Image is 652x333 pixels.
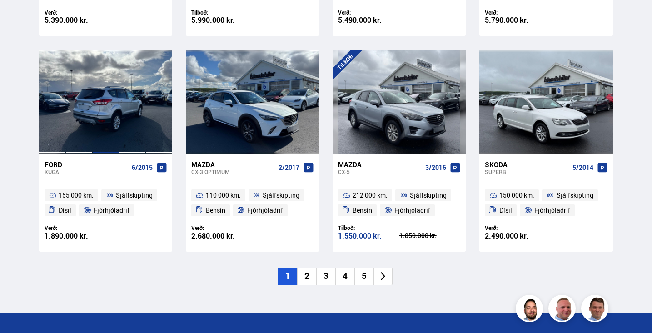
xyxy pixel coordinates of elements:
div: Superb [485,169,568,175]
img: siFngHWaQ9KaOqBr.png [550,296,577,323]
span: Dísil [499,205,512,216]
li: 3 [316,268,335,285]
span: Sjálfskipting [557,190,593,201]
span: Dísil [59,205,71,216]
li: 5 [354,268,373,285]
span: 150 000 km. [499,190,534,201]
a: Ford Kuga 6/2015 155 000 km. Sjálfskipting Dísil Fjórhjóladrif Verð: 1.890.000 kr. [39,154,172,252]
div: 5.790.000 kr. [485,16,546,24]
span: Sjálfskipting [263,190,299,201]
div: 5.990.000 kr. [191,16,253,24]
span: 110 000 km. [206,190,241,201]
div: Verð: [485,224,546,231]
span: 212 000 km. [353,190,388,201]
li: 2 [297,268,316,285]
div: Kuga [45,169,128,175]
div: 5.390.000 kr. [45,16,106,24]
div: Verð: [485,9,546,16]
button: Opna LiveChat spjallviðmót [7,4,35,31]
span: Sjálfskipting [410,190,447,201]
div: Verð: [45,224,106,231]
div: 1.550.000 kr. [338,232,399,240]
img: FbJEzSuNWCJXmdc-.webp [582,296,610,323]
div: Verð: [45,9,106,16]
div: Ford [45,160,128,169]
span: Bensín [206,205,225,216]
li: 4 [335,268,354,285]
div: Verð: [191,224,253,231]
div: Mazda [191,160,275,169]
span: Fjórhjóladrif [247,205,283,216]
span: Bensín [353,205,372,216]
img: nhp88E3Fdnt1Opn2.png [517,296,544,323]
span: Fjórhjóladrif [394,205,430,216]
span: 2/2017 [279,164,299,171]
a: Skoda Superb 5/2014 150 000 km. Sjálfskipting Dísil Fjórhjóladrif Verð: 2.490.000 kr. [479,154,612,252]
div: 2.490.000 kr. [485,232,546,240]
span: Sjálfskipting [116,190,153,201]
a: Mazda CX-3 OPTIMUM 2/2017 110 000 km. Sjálfskipting Bensín Fjórhjóladrif Verð: 2.680.000 kr. [186,154,319,252]
div: 1.850.000 kr. [399,233,461,239]
div: 5.490.000 kr. [338,16,399,24]
span: 6/2015 [132,164,153,171]
div: CX-3 OPTIMUM [191,169,275,175]
div: Tilboð: [338,224,399,231]
div: Verð: [338,9,399,16]
span: Fjórhjóladrif [534,205,570,216]
span: 3/2016 [425,164,446,171]
span: Fjórhjóladrif [94,205,129,216]
span: 155 000 km. [59,190,94,201]
li: 1 [278,268,297,285]
div: 1.890.000 kr. [45,232,106,240]
div: Mazda [338,160,422,169]
div: Skoda [485,160,568,169]
div: CX-5 [338,169,422,175]
div: Tilboð: [191,9,253,16]
a: Mazda CX-5 3/2016 212 000 km. Sjálfskipting Bensín Fjórhjóladrif Tilboð: 1.550.000 kr. 1.850.000 kr. [333,154,466,252]
div: 2.680.000 kr. [191,232,253,240]
span: 5/2014 [572,164,593,171]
